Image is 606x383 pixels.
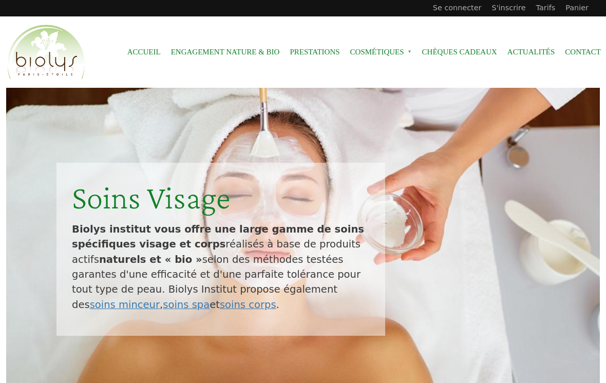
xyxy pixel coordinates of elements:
[127,41,161,64] a: Accueil
[171,41,280,64] a: Engagement Nature & Bio
[72,178,370,218] div: Soins Visage
[90,299,160,311] a: soins minceur
[163,299,210,311] a: soins spa
[72,222,370,312] p: réalisés à base de produits actifs selon des méthodes testées garantes d'une efficacité et d'une ...
[5,23,87,82] img: Accueil
[565,41,601,64] a: Contact
[350,41,412,64] span: Cosmétiques
[408,50,412,54] span: »
[220,299,276,311] a: soins corps
[99,254,202,265] strong: naturels et « bio »
[72,223,364,250] strong: Biolys institut vous offre une large gamme de soins spécifiques visage et corps
[507,41,555,64] a: Actualités
[422,41,497,64] a: Chèques cadeaux
[290,41,339,64] a: Prestations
